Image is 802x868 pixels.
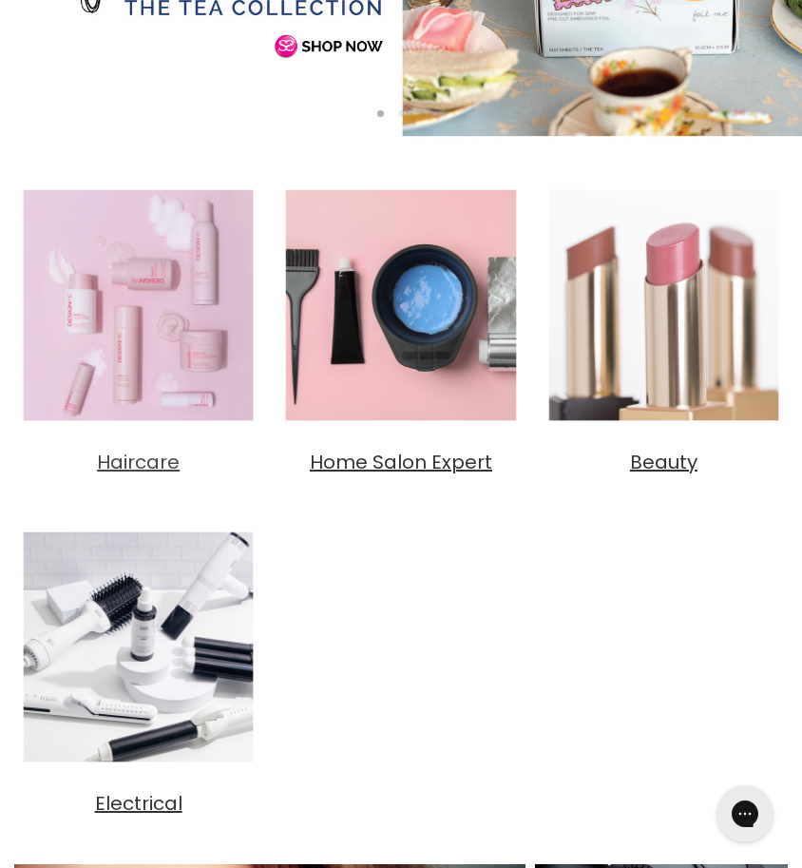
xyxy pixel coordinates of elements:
li: Page dot 3 [419,110,426,117]
span: Beauty [630,449,697,475]
a: Home Salon Expert Home Salon Expert [277,181,525,473]
span: Home Salon Expert [310,449,492,475]
img: Electrical [14,523,262,771]
img: Home Salon Expert [277,181,525,429]
li: Page dot 1 [377,110,384,117]
span: Electrical [95,790,182,817]
iframe: Gorgias live chat messenger [707,779,783,849]
li: Page dot 2 [398,110,405,117]
img: Beauty [540,181,788,429]
span: Haircare [97,449,180,475]
a: Beauty Beauty [540,181,788,473]
a: Haircare Haircare [14,181,262,473]
img: Haircare [14,181,262,429]
a: Electrical Electrical [14,523,262,815]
